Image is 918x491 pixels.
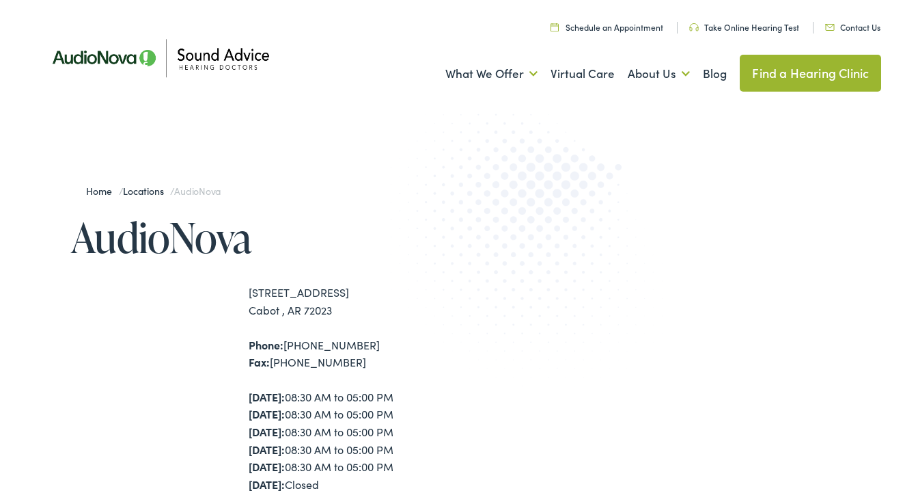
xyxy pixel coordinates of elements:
[628,49,690,99] a: About Us
[551,21,663,33] a: Schedule an Appointment
[174,184,221,198] span: AudioNova
[249,459,285,474] strong: [DATE]:
[825,24,835,31] img: Icon representing mail communication in a unique green color, indicative of contact or communicat...
[123,184,170,198] a: Locations
[249,389,285,404] strong: [DATE]:
[71,215,459,260] h1: AudioNova
[249,406,285,421] strong: [DATE]:
[249,337,283,352] strong: Phone:
[825,21,880,33] a: Contact Us
[551,23,559,31] img: Calendar icon in a unique green color, symbolizing scheduling or date-related features.
[445,49,538,99] a: What We Offer
[689,23,699,31] img: Headphone icon in a unique green color, suggesting audio-related services or features.
[703,49,727,99] a: Blog
[249,284,459,319] div: [STREET_ADDRESS] Cabot , AR 72023
[249,424,285,439] strong: [DATE]:
[249,354,270,369] strong: Fax:
[86,184,221,198] span: / /
[86,184,118,198] a: Home
[249,336,459,371] div: [PHONE_NUMBER] [PHONE_NUMBER]
[249,442,285,457] strong: [DATE]:
[551,49,615,99] a: Virtual Care
[740,55,881,92] a: Find a Hearing Clinic
[689,21,799,33] a: Take Online Hearing Test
